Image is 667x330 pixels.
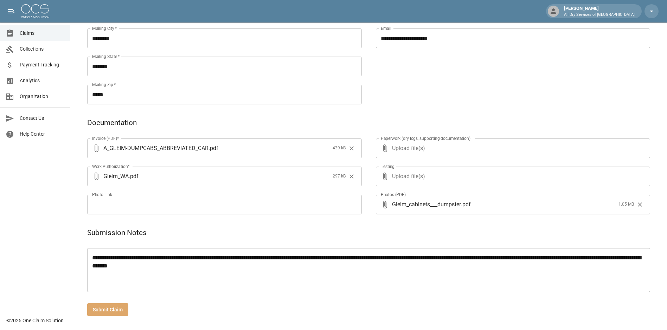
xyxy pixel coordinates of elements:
label: Mailing City [92,25,117,31]
div: © 2025 One Claim Solution [6,317,64,324]
span: Gleim_WA [103,172,129,180]
label: Testing [381,163,395,169]
label: Email [381,25,391,31]
label: Photos (PDF) [381,192,406,198]
span: . pdf [209,144,218,152]
span: Collections [20,45,64,53]
button: Clear [346,143,357,154]
button: Clear [346,171,357,182]
p: All Dry Services of [GEOGRAPHIC_DATA] [564,12,635,18]
span: Contact Us [20,115,64,122]
span: 1.05 MB [618,201,634,208]
label: Mailing Zip [92,82,116,88]
label: Work Authorization* [92,163,130,169]
button: Submit Claim [87,303,128,316]
label: Mailing State [92,53,120,59]
span: Help Center [20,130,64,138]
span: 297 kB [333,173,346,180]
span: Upload file(s) [392,167,631,186]
label: Invoice (PDF)* [92,135,119,141]
span: Analytics [20,77,64,84]
label: Paperwork (dry logs, supporting documentation) [381,135,470,141]
label: Photo Link [92,192,112,198]
span: Claims [20,30,64,37]
span: . pdf [461,200,471,208]
img: ocs-logo-white-transparent.png [21,4,49,18]
span: Payment Tracking [20,61,64,69]
span: Gleim_cabinets___dumpster [392,200,461,208]
button: Clear [635,199,645,210]
span: Organization [20,93,64,100]
span: . pdf [129,172,139,180]
span: A_GLEIM-DUMPCABS_ABBREVIATED_CAR [103,144,209,152]
span: Upload file(s) [392,138,631,158]
button: open drawer [4,4,18,18]
span: 439 kB [333,145,346,152]
div: [PERSON_NAME] [561,5,637,18]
